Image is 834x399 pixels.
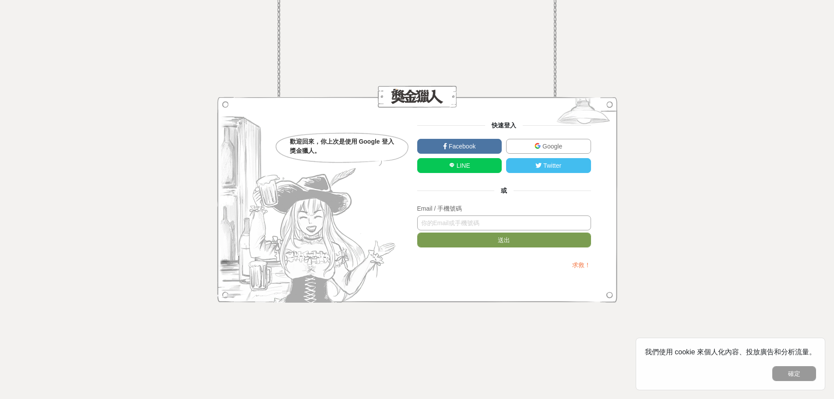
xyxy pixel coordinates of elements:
[217,97,399,303] img: Signup
[541,143,562,150] span: Google
[549,97,617,130] img: Signup
[535,143,541,149] img: Google
[417,215,591,230] input: 你的Email或手機號碼
[494,187,514,194] span: 或
[290,137,398,155] div: 歡迎回來，你上次是使用 Google 登入獎金獵人。
[485,122,523,129] span: 快速登入
[417,233,591,247] button: 送出
[645,348,816,356] span: 我們使用 cookie 來個人化內容、投放廣告和分析流量。
[572,261,591,268] a: 求救！
[449,162,455,168] img: LINE
[417,204,591,213] div: Email / 手機號碼
[542,162,561,169] span: Twitter
[447,143,475,150] span: Facebook
[772,366,816,381] button: 確定
[455,162,470,169] span: LINE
